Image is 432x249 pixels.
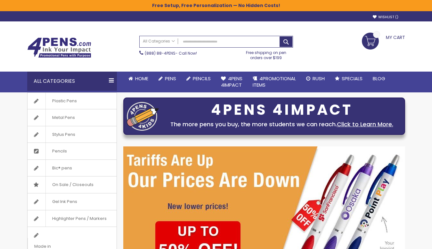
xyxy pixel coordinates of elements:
[28,193,117,210] a: Gel Ink Pens
[28,93,117,109] a: Plastic Pens
[123,72,153,86] a: Home
[313,75,325,82] span: Rush
[45,109,81,126] span: Metal Pens
[28,160,117,176] a: Bic® pens
[301,72,330,86] a: Rush
[143,39,175,44] span: All Categories
[45,193,84,210] span: Gel Ink Pens
[45,160,78,176] span: Bic® pens
[127,102,159,131] img: four_pen_logo.png
[248,72,301,92] a: 4PROMOTIONALITEMS
[253,75,296,88] span: 4PROMOTIONAL ITEMS
[342,75,363,82] span: Specials
[145,51,175,56] a: (888) 88-4PENS
[162,120,402,129] div: The more pens you buy, the more students we can reach.
[330,72,368,86] a: Specials
[140,36,178,47] a: All Categories
[216,72,248,92] a: 4Pens4impact
[45,176,100,193] span: On Sale / Closeouts
[28,126,117,143] a: Stylus Pens
[153,72,181,86] a: Pens
[28,210,117,227] a: Highlighter Pens / Markers
[162,103,402,117] div: 4PENS 4IMPACT
[145,51,197,56] span: - Call Now!
[337,120,393,128] a: Click to Learn More.
[165,75,176,82] span: Pens
[45,210,113,227] span: Highlighter Pens / Markers
[373,75,385,82] span: Blog
[135,75,148,82] span: Home
[28,143,117,160] a: Pencils
[373,15,398,19] a: Wishlist
[181,72,216,86] a: Pencils
[27,37,91,58] img: 4Pens Custom Pens and Promotional Products
[45,126,82,143] span: Stylus Pens
[45,143,73,160] span: Pencils
[221,75,242,88] span: 4Pens 4impact
[27,72,117,91] div: All Categories
[368,72,390,86] a: Blog
[45,93,83,109] span: Plastic Pens
[28,109,117,126] a: Metal Pens
[239,48,293,60] div: Free shipping on pen orders over $199
[193,75,211,82] span: Pencils
[28,176,117,193] a: On Sale / Closeouts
